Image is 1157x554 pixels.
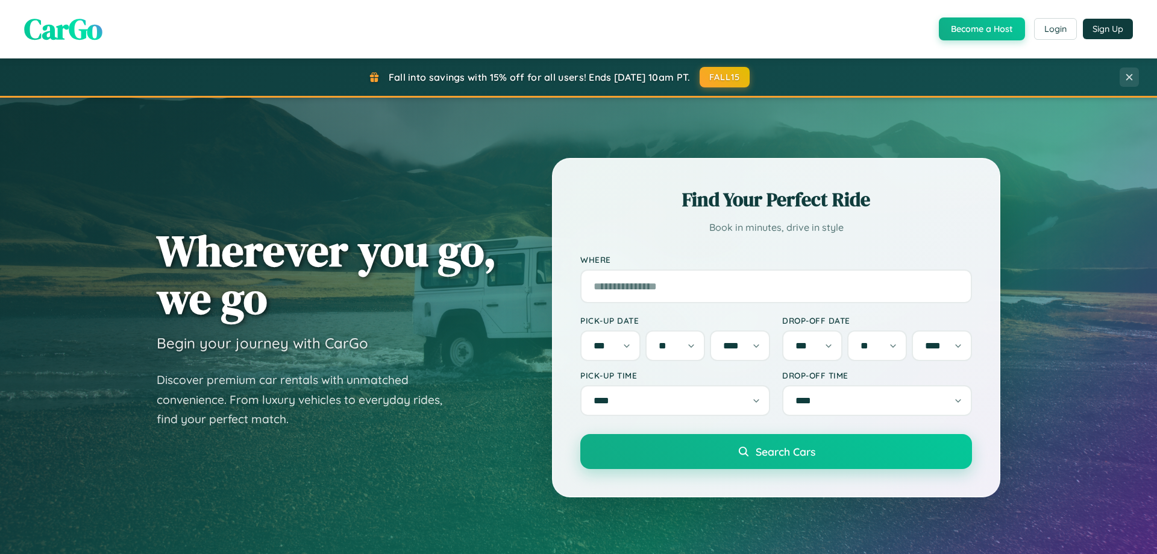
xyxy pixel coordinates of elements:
label: Pick-up Date [580,315,770,326]
label: Drop-off Time [782,370,972,380]
button: FALL15 [700,67,750,87]
h2: Find Your Perfect Ride [580,186,972,213]
button: Login [1034,18,1077,40]
span: Search Cars [756,445,815,458]
span: CarGo [24,9,102,49]
label: Pick-up Time [580,370,770,380]
label: Drop-off Date [782,315,972,326]
h1: Wherever you go, we go [157,227,497,322]
button: Become a Host [939,17,1025,40]
button: Sign Up [1083,19,1133,39]
p: Book in minutes, drive in style [580,219,972,236]
label: Where [580,254,972,265]
h3: Begin your journey with CarGo [157,334,368,352]
p: Discover premium car rentals with unmatched convenience. From luxury vehicles to everyday rides, ... [157,370,458,429]
button: Search Cars [580,434,972,469]
span: Fall into savings with 15% off for all users! Ends [DATE] 10am PT. [389,71,691,83]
